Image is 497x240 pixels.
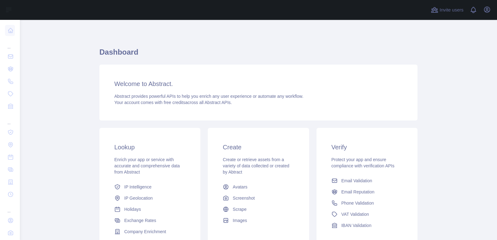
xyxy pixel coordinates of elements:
a: Phone Validation [329,197,405,209]
a: Company Enrichment [112,226,188,237]
span: IBAN Validation [341,222,372,229]
a: IBAN Validation [329,220,405,231]
span: Images [233,217,247,224]
a: IP Geolocation [112,192,188,204]
h3: Lookup [114,143,185,152]
span: Company Enrichment [124,229,166,235]
a: Scrape [220,204,296,215]
a: Screenshot [220,192,296,204]
span: free credits [164,100,185,105]
h1: Dashboard [99,47,417,62]
span: IP Geolocation [124,195,153,201]
a: Exchange Rates [112,215,188,226]
span: Create or retrieve assets from a variety of data collected or created by Abtract [223,157,289,174]
a: Holidays [112,204,188,215]
a: VAT Validation [329,209,405,220]
span: Scrape [233,206,246,212]
span: Avatars [233,184,247,190]
div: ... [5,113,15,125]
span: Invite users [440,7,463,14]
a: Avatars [220,181,296,192]
span: Phone Validation [341,200,374,206]
h3: Create [223,143,294,152]
span: Holidays [124,206,141,212]
a: Email Validation [329,175,405,186]
h3: Verify [331,143,403,152]
span: Abstract provides powerful APIs to help you enrich any user experience or automate any workflow. [114,94,303,99]
span: Enrich your app or service with accurate and comprehensive data from Abstract [114,157,180,174]
span: Protect your app and ensure compliance with verification APIs [331,157,394,168]
span: Email Reputation [341,189,375,195]
a: IP Intelligence [112,181,188,192]
span: Screenshot [233,195,255,201]
div: ... [5,37,15,50]
button: Invite users [430,5,465,15]
span: VAT Validation [341,211,369,217]
span: Your account comes with across all Abstract APIs. [114,100,232,105]
span: Email Validation [341,178,372,184]
span: Exchange Rates [124,217,156,224]
a: Images [220,215,296,226]
div: ... [5,201,15,214]
a: Email Reputation [329,186,405,197]
span: IP Intelligence [124,184,152,190]
h3: Welcome to Abstract. [114,79,403,88]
